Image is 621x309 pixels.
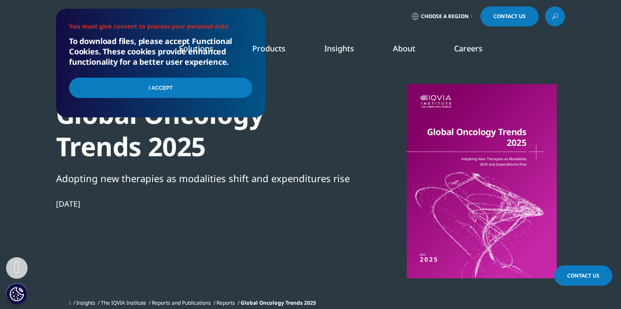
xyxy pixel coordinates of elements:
[6,283,28,305] button: Cookies Settings
[216,299,235,306] a: Reports
[56,98,352,163] div: Global Oncology Trends 2025
[152,299,211,306] a: Reports and Publications
[56,171,352,186] div: Adopting new therapies as modalities shift and expenditures rise
[493,14,526,19] span: Contact Us
[324,43,354,54] a: Insights
[129,30,565,71] nav: Primary
[554,265,612,286] a: Contact Us
[76,299,95,306] a: Insights
[393,43,415,54] a: About
[69,78,252,98] input: I Accept
[101,299,146,306] a: The IQVIA Institute
[241,299,316,306] span: Global Oncology Trends 2025
[567,272,599,279] span: Contact Us
[252,43,285,54] a: Products
[179,43,213,54] a: Solutions
[480,6,539,26] a: Contact Us
[56,199,352,209] div: [DATE]
[454,43,483,54] a: Careers
[421,13,469,20] span: Choose a Region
